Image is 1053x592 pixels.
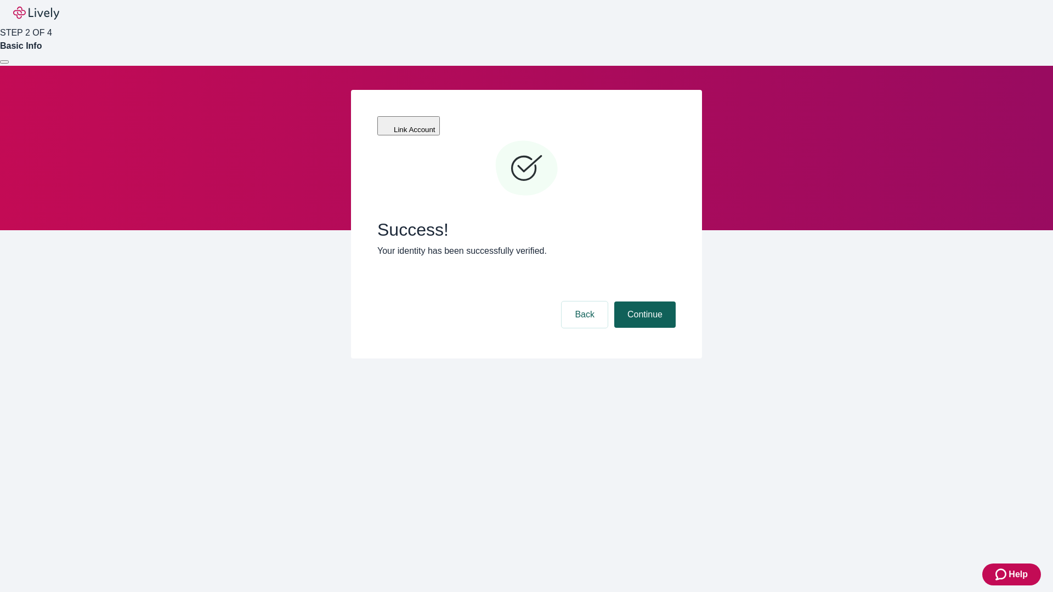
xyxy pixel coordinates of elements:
img: Lively [13,7,59,20]
span: Help [1009,568,1028,581]
span: Success! [377,219,676,240]
button: Back [562,301,608,328]
button: Link Account [377,116,440,135]
button: Zendesk support iconHelp [982,563,1041,585]
button: Continue [614,301,676,328]
p: Your identity has been successfully verified. [377,244,676,258]
svg: Checkmark icon [494,136,559,202]
svg: Zendesk support icon [995,568,1009,581]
